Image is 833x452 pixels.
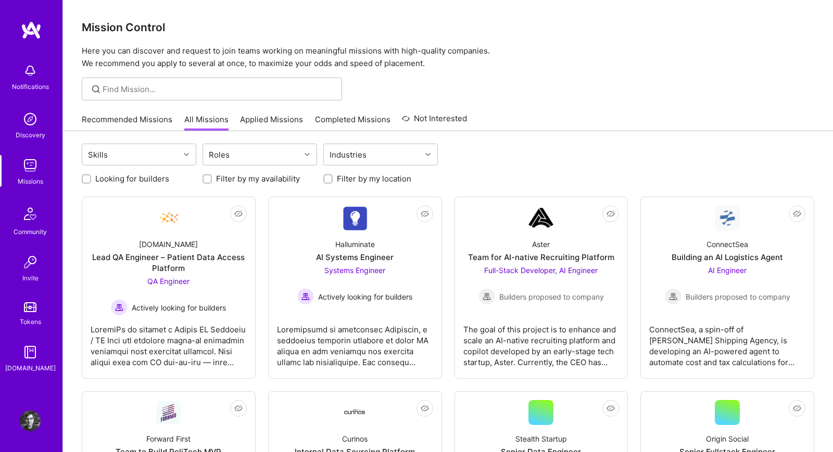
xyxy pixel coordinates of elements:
span: Actively looking for builders [318,291,412,302]
div: ConnectSea, a spin-off of [PERSON_NAME] Shipping Agency, is developing an AI-powered agent to aut... [649,316,805,368]
a: Applied Missions [240,114,303,131]
div: Community [14,226,47,237]
img: User Avatar [20,410,41,431]
h3: Mission Control [82,21,814,34]
div: The goal of this project is to enhance and scale an AI-native recruiting platform and copilot dev... [463,316,620,368]
label: Filter by my availability [216,173,300,184]
div: ConnectSea [706,239,748,250]
img: Invite [20,252,41,273]
span: QA Engineer [147,277,190,286]
a: Company Logo[DOMAIN_NAME]Lead QA Engineer – Patient Data Access PlatformQA Engineer Actively look... [91,205,247,370]
img: Company Logo [343,409,368,416]
img: discovery [20,109,41,130]
a: Company LogoHalluminateAI Systems EngineerSystems Engineer Actively looking for buildersActively ... [277,205,433,370]
img: Community [18,201,43,226]
img: Actively looking for builders [297,288,314,305]
a: Completed Missions [315,114,390,131]
i: icon Chevron [425,152,431,157]
img: Company Logo [156,205,181,230]
div: Loremipsumd si ametconsec Adipiscin, e seddoeius temporin utlabore et dolor MA aliqua en adm veni... [277,316,433,368]
i: icon EyeClosed [793,210,801,218]
a: Recommended Missions [82,114,172,131]
div: AI Systems Engineer [316,252,394,263]
a: Not Interested [402,112,467,131]
div: Building an AI Logistics Agent [672,252,783,263]
img: teamwork [20,155,41,176]
a: Company LogoAsterTeam for AI-native Recruiting PlatformFull-Stack Developer, AI Engineer Builders... [463,205,620,370]
i: icon EyeClosed [234,210,243,218]
i: icon EyeClosed [607,210,615,218]
i: icon Chevron [184,152,189,157]
div: Roles [206,147,232,162]
div: [DOMAIN_NAME] [139,239,198,250]
div: Halluminate [335,239,375,250]
div: Origin Social [706,433,749,444]
span: Actively looking for builders [132,302,226,313]
img: Actively looking for builders [111,299,128,316]
a: Company LogoConnectSeaBuilding an AI Logistics AgentAI Engineer Builders proposed to companyBuild... [649,205,805,370]
div: [DOMAIN_NAME] [5,363,56,373]
div: LoremiPs do sitamet c Adipis EL Seddoeiu / TE Inci utl etdolore magna-al enimadmin veniamqui nost... [91,316,247,368]
img: Builders proposed to company [478,288,495,305]
img: tokens [24,302,36,312]
div: Notifications [12,81,49,92]
img: bell [20,60,41,81]
span: AI Engineer [708,266,747,275]
a: User Avatar [17,410,43,431]
p: Here you can discover and request to join teams working on meaningful missions with high-quality ... [82,45,814,70]
div: Curinos [342,433,368,444]
i: icon EyeClosed [421,210,429,218]
a: All Missions [184,114,229,131]
img: logo [21,21,42,40]
label: Filter by my location [337,173,411,184]
span: Full-Stack Developer, AI Engineer [484,266,598,275]
i: icon SearchGrey [90,83,102,95]
i: icon EyeClosed [234,404,243,412]
div: Stealth Startup [515,433,567,444]
input: Find Mission... [103,84,334,95]
img: guide book [20,342,41,363]
div: Lead QA Engineer – Patient Data Access Platform [91,252,247,274]
div: Invite [22,273,39,283]
div: Missions [18,176,43,187]
div: Industries [327,147,369,162]
img: Company Logo [715,205,740,230]
label: Looking for builders [95,173,169,184]
i: icon Chevron [305,152,310,157]
img: Company Logo [343,206,368,230]
div: Skills [85,147,110,162]
span: Builders proposed to company [686,291,790,302]
div: Forward First [146,433,191,444]
img: Builders proposed to company [665,288,681,305]
i: icon EyeClosed [607,404,615,412]
img: Company Logo [528,205,553,230]
i: icon EyeClosed [421,404,429,412]
span: Systems Engineer [324,266,385,275]
i: icon EyeClosed [793,404,801,412]
div: Team for AI-native Recruiting Platform [468,252,614,263]
span: Builders proposed to company [499,291,604,302]
div: Aster [532,239,550,250]
div: Discovery [16,130,45,140]
div: Tokens [20,316,41,327]
img: Company Logo [156,401,181,424]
